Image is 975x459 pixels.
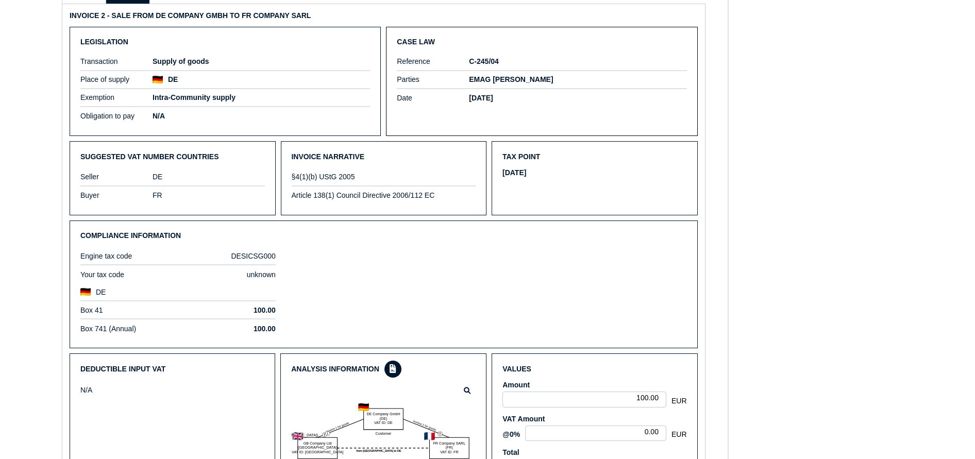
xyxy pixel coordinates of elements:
label: Your tax code [80,270,175,279]
h5: [DATE] [502,168,526,177]
div: DESICSG000 [180,252,275,260]
h3: Case law [397,38,686,46]
label: Amount [502,381,686,389]
div: Article 138(1) Council Directive 2006/112 EC [292,191,476,199]
h5: EMAG [PERSON_NAME] [469,75,686,83]
h5: Intra-Community supply [153,93,370,101]
label: Parties [397,75,469,83]
div: DE [153,173,265,181]
label: @0% [502,430,520,438]
h3: Invoice 2 - sale from DE Company GmbH to FR Company SARL [70,11,381,20]
text: (DE) [380,417,388,421]
label: Exemption [80,93,153,101]
text: (FR) [446,446,453,450]
span: EUR [671,397,687,405]
label: VAT Amount [502,415,686,423]
div: 0.00 [525,426,666,441]
label: Total [502,448,686,456]
h5: C-245/04 [469,57,686,65]
h5: Supply of goods [153,57,370,65]
label: Date [397,94,469,102]
text: VAT ID: [GEOGRAPHIC_DATA] [292,450,343,454]
div: 100.00 [502,392,666,407]
label: Obligation to pay [80,112,153,120]
button: Generate tax advice document [384,361,401,378]
h3: Suggested VAT number countries [80,152,265,161]
text: ([GEOGRAPHIC_DATA]) [297,446,338,450]
text: GB Company Ltd [304,441,332,446]
label: Box 41 [80,306,175,314]
h3: Compliance information [80,231,687,241]
label: Place of supply [80,75,153,83]
text: Customer [376,432,392,436]
div: FR [153,191,265,199]
text: T [439,432,442,436]
img: de.png [80,288,91,296]
textpath: Invoice 2 for goods [413,419,437,431]
text: VAT ID: FR [440,450,458,454]
textpath: Invoice 1 for goods [326,421,350,433]
text: T [324,433,326,437]
text: ([GEOGRAPHIC_DATA]) [277,433,318,437]
h3: Analysis information [291,364,476,373]
label: DE [96,288,204,296]
label: Engine tax code [80,252,175,260]
div: §4(1)(b) UStG 2005 [292,173,476,181]
h3: Legislation [80,38,370,46]
h5: [DATE] [469,94,686,102]
text: FR Company SARL [433,441,466,446]
textpath: from [GEOGRAPHIC_DATA] to DE [357,450,401,453]
label: Box 741 (Annual) [80,325,175,333]
span: EUR [671,430,687,438]
div: N/A [80,386,153,394]
h3: Values [502,364,686,373]
h3: Invoice narrative [292,152,476,161]
h5: N/A [153,112,370,120]
label: Reference [397,57,469,65]
h5: 100.00 [180,325,275,333]
h3: Deductible input VAT [80,364,264,373]
div: unknown [180,270,275,279]
label: Buyer [80,191,153,199]
h5: DE [168,75,178,83]
h3: Tax point [502,152,687,161]
text: DE Company GmbH [367,412,400,416]
label: Seller [80,173,153,181]
label: Transaction [80,57,153,65]
img: de.png [153,76,163,83]
text: I [327,432,328,436]
text: VAT ID: DE [374,421,393,426]
h5: 100.00 [180,306,275,314]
